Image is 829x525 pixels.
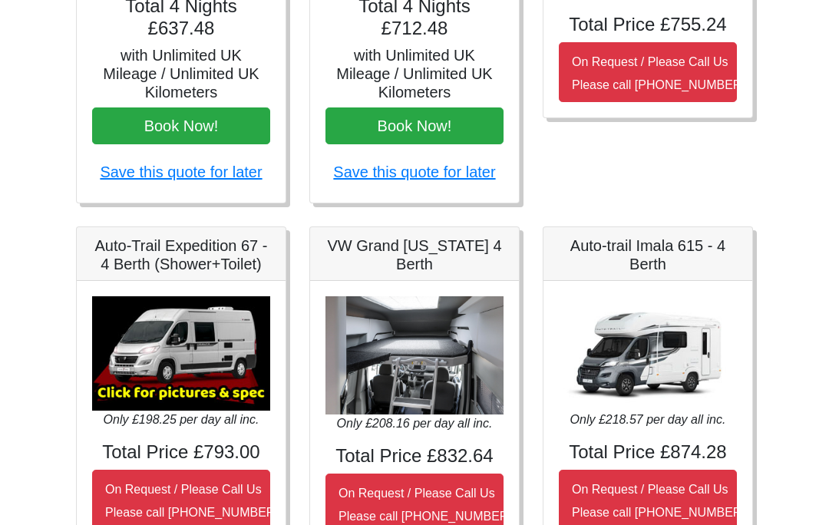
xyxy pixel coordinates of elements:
h5: Auto-Trail Expedition 67 - 4 Berth (Shower+Toilet) [92,237,270,274]
h4: Total Price £793.00 [92,442,270,464]
button: On Request / Please Call UsPlease call [PHONE_NUMBER] [559,43,737,103]
button: Book Now! [92,108,270,145]
small: On Request / Please Call Us Please call [PHONE_NUMBER] [105,484,279,520]
h5: with Unlimited UK Mileage / Unlimited UK Kilometers [325,47,504,102]
h4: Total Price £832.64 [325,446,504,468]
h5: VW Grand [US_STATE] 4 Berth [325,237,504,274]
img: Auto-trail Imala 615 - 4 Berth [559,297,737,411]
small: On Request / Please Call Us Please call [PHONE_NUMBER] [339,487,512,523]
h5: with Unlimited UK Mileage / Unlimited UK Kilometers [92,47,270,102]
i: Only £208.16 per day all inc. [337,418,493,431]
h4: Total Price £874.28 [559,442,737,464]
i: Only £198.25 per day all inc. [104,414,259,427]
a: Save this quote for later [333,164,495,181]
h4: Total Price £755.24 [559,15,737,37]
i: Only £218.57 per day all inc. [570,414,726,427]
button: Book Now! [325,108,504,145]
img: VW Grand California 4 Berth [325,297,504,416]
h5: Auto-trail Imala 615 - 4 Berth [559,237,737,274]
a: Save this quote for later [100,164,262,181]
img: Auto-Trail Expedition 67 - 4 Berth (Shower+Toilet) [92,297,270,411]
small: On Request / Please Call Us Please call [PHONE_NUMBER] [572,484,745,520]
small: On Request / Please Call Us Please call [PHONE_NUMBER] [572,56,745,92]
